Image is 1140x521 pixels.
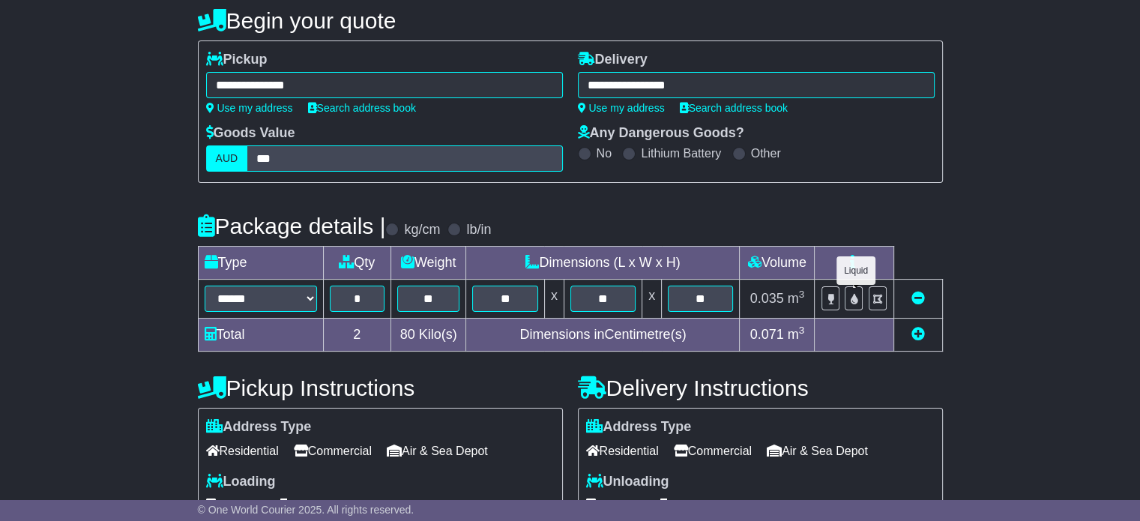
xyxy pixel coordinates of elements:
[578,125,744,142] label: Any Dangerous Goods?
[586,493,637,517] span: Forklift
[586,474,669,490] label: Unloading
[404,222,440,238] label: kg/cm
[652,493,705,517] span: Tail Lift
[206,439,279,463] span: Residential
[750,327,784,342] span: 0.071
[272,493,325,517] span: Tail Lift
[294,439,372,463] span: Commercial
[387,439,488,463] span: Air & Sea Depot
[578,102,665,114] a: Use my address
[206,419,312,436] label: Address Type
[911,291,925,306] a: Remove this item
[597,146,612,160] label: No
[466,319,740,352] td: Dimensions in Centimetre(s)
[750,291,784,306] span: 0.035
[206,102,293,114] a: Use my address
[788,291,805,306] span: m
[836,256,875,285] div: Liquid
[198,247,323,280] td: Type
[751,146,781,160] label: Other
[206,474,276,490] label: Loading
[799,289,805,300] sup: 3
[466,222,491,238] label: lb/in
[390,247,466,280] td: Weight
[788,327,805,342] span: m
[466,247,740,280] td: Dimensions (L x W x H)
[198,504,414,516] span: © One World Courier 2025. All rights reserved.
[586,439,659,463] span: Residential
[206,145,248,172] label: AUD
[198,319,323,352] td: Total
[206,52,268,68] label: Pickup
[767,439,868,463] span: Air & Sea Depot
[400,327,415,342] span: 80
[680,102,788,114] a: Search address book
[586,419,692,436] label: Address Type
[642,280,662,319] td: x
[911,327,925,342] a: Add new item
[799,325,805,336] sup: 3
[198,214,386,238] h4: Package details |
[198,376,563,400] h4: Pickup Instructions
[206,125,295,142] label: Goods Value
[740,247,815,280] td: Volume
[308,102,416,114] a: Search address book
[641,146,721,160] label: Lithium Battery
[198,8,943,33] h4: Begin your quote
[390,319,466,352] td: Kilo(s)
[578,52,648,68] label: Delivery
[323,319,390,352] td: 2
[323,247,390,280] td: Qty
[206,493,257,517] span: Forklift
[544,280,564,319] td: x
[674,439,752,463] span: Commercial
[578,376,943,400] h4: Delivery Instructions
